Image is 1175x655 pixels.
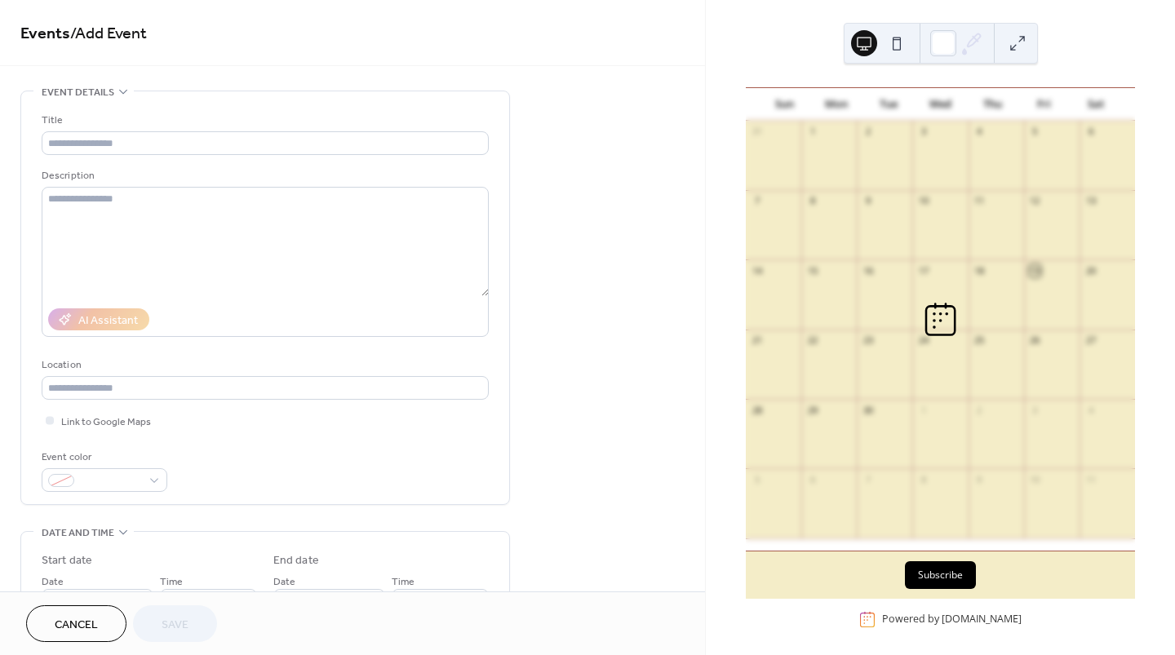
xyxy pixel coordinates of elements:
[862,334,874,347] div: 23
[806,264,818,277] div: 15
[1084,404,1097,416] div: 4
[882,613,1022,626] div: Powered by
[806,473,818,485] div: 6
[1018,88,1071,121] div: Fri
[751,195,763,207] div: 7
[751,473,763,485] div: 5
[806,195,818,207] div: 8
[1029,334,1041,347] div: 26
[1029,126,1041,138] div: 5
[42,167,486,184] div: Description
[973,126,986,138] div: 4
[55,617,98,634] span: Cancel
[806,126,818,138] div: 1
[966,88,1018,121] div: Thu
[973,264,986,277] div: 18
[917,334,929,347] div: 24
[862,264,874,277] div: 16
[1084,195,1097,207] div: 13
[917,404,929,416] div: 1
[1029,264,1041,277] div: 19
[1029,404,1041,416] div: 3
[1084,264,1097,277] div: 20
[811,88,863,121] div: Mon
[862,195,874,207] div: 9
[392,573,415,591] span: Time
[42,356,486,374] div: Location
[942,613,1022,626] a: [DOMAIN_NAME]
[862,404,874,416] div: 30
[759,88,811,121] div: Sun
[26,605,126,642] button: Cancel
[751,126,763,138] div: 31
[917,264,929,277] div: 17
[273,573,295,591] span: Date
[905,561,976,589] button: Subscribe
[751,334,763,347] div: 21
[42,84,114,101] span: Event details
[1070,88,1122,121] div: Sat
[42,524,114,542] span: Date and time
[806,404,818,416] div: 29
[1029,195,1041,207] div: 12
[917,195,929,207] div: 10
[973,195,986,207] div: 11
[61,414,151,431] span: Link to Google Maps
[973,334,986,347] div: 25
[1084,126,1097,138] div: 6
[915,88,967,121] div: Wed
[20,18,70,50] a: Events
[42,112,486,129] div: Title
[42,552,92,569] div: Start date
[42,573,64,591] span: Date
[1084,334,1097,347] div: 27
[273,552,319,569] div: End date
[973,473,986,485] div: 9
[862,473,874,485] div: 7
[806,334,818,347] div: 22
[1029,473,1041,485] div: 10
[751,264,763,277] div: 14
[160,573,183,591] span: Time
[70,18,147,50] span: / Add Event
[973,404,986,416] div: 2
[751,404,763,416] div: 28
[42,449,164,466] div: Event color
[1084,473,1097,485] div: 11
[862,126,874,138] div: 2
[917,126,929,138] div: 3
[862,88,915,121] div: Tue
[917,473,929,485] div: 8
